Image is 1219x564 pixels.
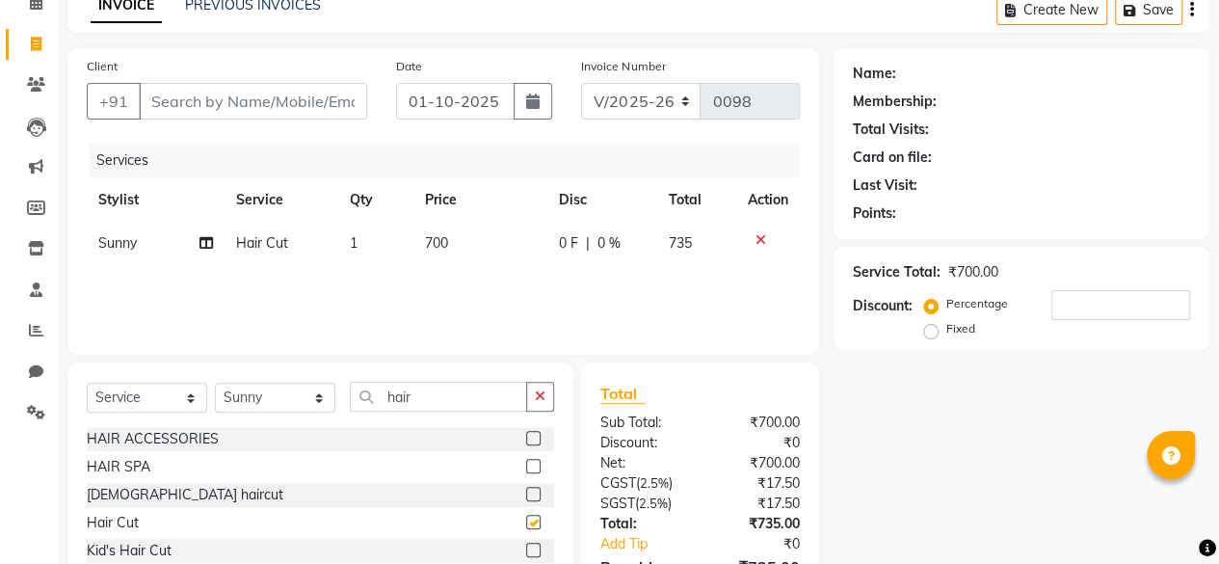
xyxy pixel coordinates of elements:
[669,234,692,252] span: 735
[338,178,413,222] th: Qty
[87,485,283,505] div: [DEMOGRAPHIC_DATA] haircut
[700,514,814,534] div: ₹735.00
[87,83,141,120] button: +91
[946,320,975,337] label: Fixed
[98,234,137,252] span: Sunny
[853,148,932,168] div: Card on file:
[600,495,635,512] span: SGST
[350,382,527,412] input: Search or Scan
[853,64,896,84] div: Name:
[586,494,701,514] div: ( )
[87,58,118,75] label: Client
[236,234,288,252] span: Hair Cut
[640,475,669,491] span: 2.5%
[559,233,578,254] span: 0 F
[586,413,701,433] div: Sub Total:
[586,473,701,494] div: ( )
[853,120,929,140] div: Total Visits:
[946,295,1008,312] label: Percentage
[425,234,448,252] span: 700
[853,92,937,112] div: Membership:
[948,262,998,282] div: ₹700.00
[139,83,367,120] input: Search by Name/Mobile/Email/Code
[597,233,621,254] span: 0 %
[225,178,337,222] th: Service
[89,143,814,178] div: Services
[700,433,814,453] div: ₹0
[657,178,736,222] th: Total
[853,296,913,316] div: Discount:
[586,233,590,254] span: |
[700,494,814,514] div: ₹17.50
[639,496,668,511] span: 2.5%
[87,541,172,561] div: Kid's Hair Cut
[719,534,814,554] div: ₹0
[87,429,219,449] div: HAIR ACCESSORIES
[700,473,814,494] div: ₹17.50
[87,178,225,222] th: Stylist
[586,453,701,473] div: Net:
[547,178,657,222] th: Disc
[700,413,814,433] div: ₹700.00
[853,175,917,196] div: Last Visit:
[600,474,636,492] span: CGST
[586,433,701,453] div: Discount:
[87,457,150,477] div: HAIR SPA
[581,58,665,75] label: Invoice Number
[853,262,941,282] div: Service Total:
[586,534,719,554] a: Add Tip
[736,178,800,222] th: Action
[600,384,645,404] span: Total
[350,234,358,252] span: 1
[396,58,422,75] label: Date
[413,178,547,222] th: Price
[586,514,701,534] div: Total:
[87,513,139,533] div: Hair Cut
[700,453,814,473] div: ₹700.00
[853,203,896,224] div: Points:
